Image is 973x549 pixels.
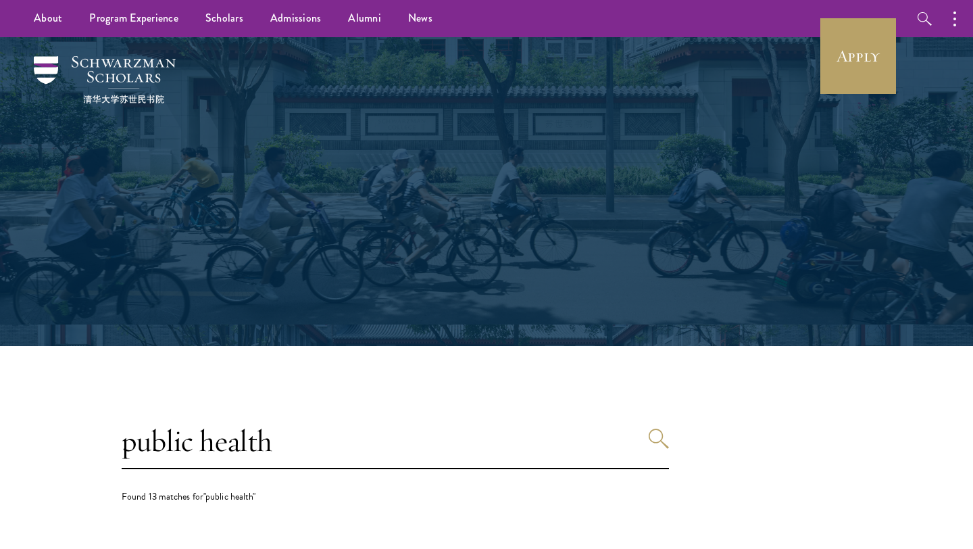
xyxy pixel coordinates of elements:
[203,490,256,504] span: "public health"
[122,490,669,504] div: Found 13 matches for
[34,56,176,103] img: Schwarzman Scholars
[820,18,896,94] a: Apply
[649,429,669,449] button: Search
[122,414,669,469] input: Search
